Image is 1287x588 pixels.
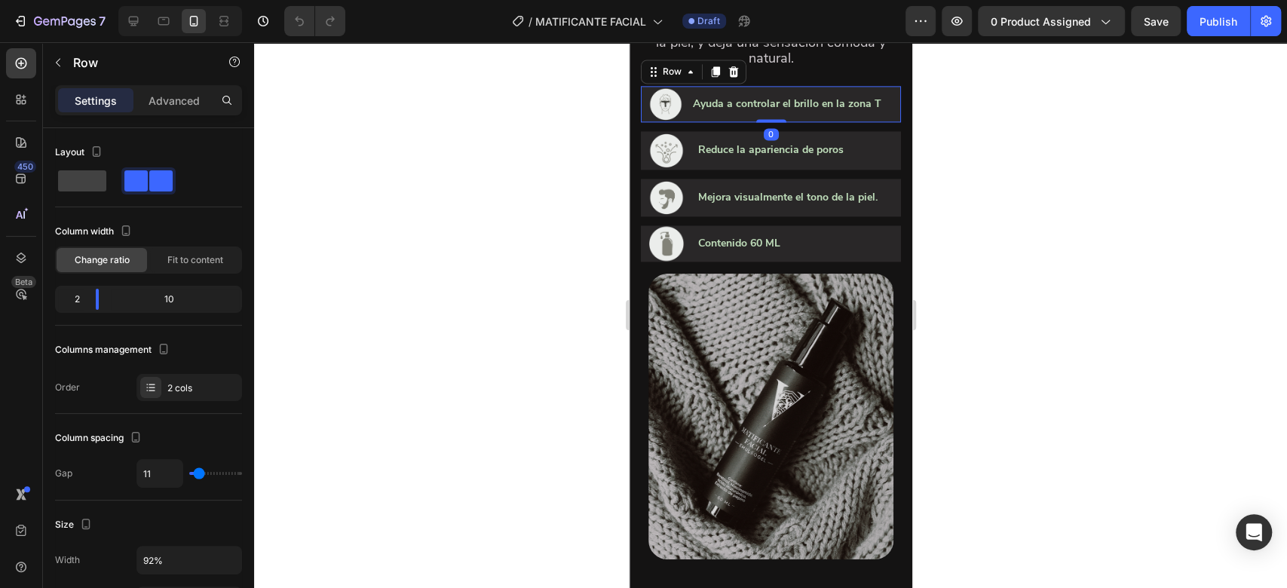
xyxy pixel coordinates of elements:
span: Save [1144,15,1169,28]
div: Size [55,515,95,535]
span: MATIFICANTE FACIAL [535,14,646,29]
div: 2 cols [167,381,238,395]
input: Auto [137,460,182,487]
div: Columns management [55,340,173,360]
button: 7 [6,6,112,36]
p: Settings [75,93,117,109]
span: Draft [697,14,720,28]
div: Width [55,553,80,567]
div: Gap [55,467,72,480]
div: 10 [111,289,239,310]
div: Column spacing [55,428,145,449]
span: 0 product assigned [991,14,1091,29]
div: Open Intercom Messenger [1236,514,1272,550]
span: / [529,14,532,29]
iframe: Design area [630,42,912,588]
button: Save [1131,6,1181,36]
p: Row [73,54,201,72]
div: Order [55,381,80,394]
button: 0 product assigned [978,6,1125,36]
span: Change ratio [75,253,130,267]
input: Auto [137,547,241,574]
div: Column width [55,222,135,242]
div: Layout [55,142,106,163]
span: Fit to content [167,253,223,267]
div: Publish [1200,14,1237,29]
p: Advanced [149,93,200,109]
div: Beta [11,276,36,288]
div: Undo/Redo [284,6,345,36]
button: Publish [1187,6,1250,36]
div: 450 [14,161,36,173]
p: 7 [99,12,106,30]
div: 2 [58,289,84,310]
